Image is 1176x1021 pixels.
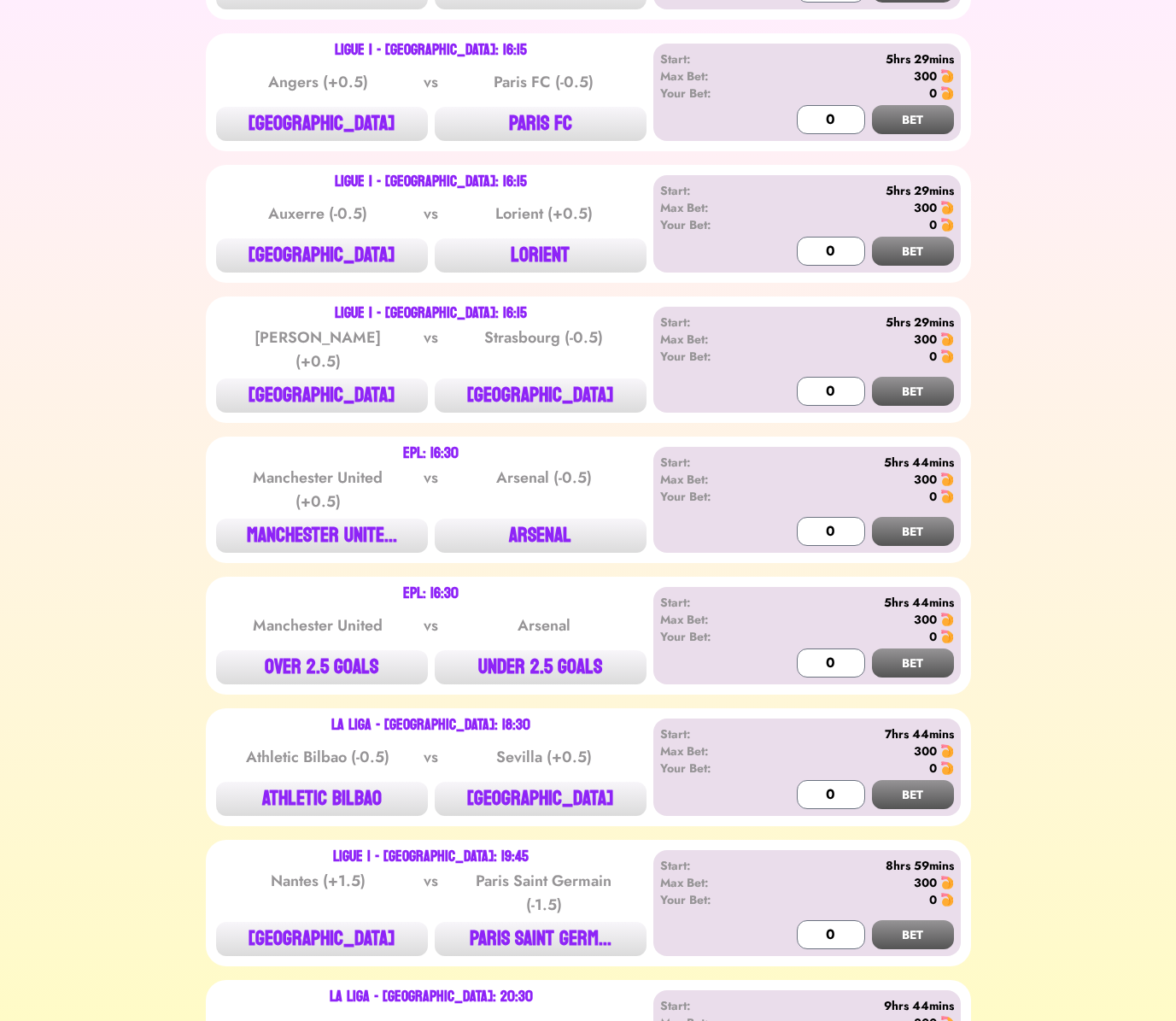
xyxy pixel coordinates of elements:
[660,874,758,891] div: Max Bet:
[758,725,953,742] div: 7hrs 44mins
[940,472,954,486] img: 🍤
[420,202,442,226] div: vs
[940,490,954,503] img: 🍤
[758,857,953,874] div: 8hrs 59mins
[758,50,953,67] div: 5hrs 29mins
[914,67,937,85] div: 300
[420,326,442,373] div: vs
[458,613,630,637] div: Arsenal
[231,70,404,94] div: Angers (+0.5)
[940,613,954,626] img: 🍤
[231,869,404,917] div: Nantes (+1.5)
[330,990,533,1004] div: La Liga - [GEOGRAPHIC_DATA]: 20:30
[660,594,758,611] div: Start:
[929,628,937,645] div: 0
[231,466,404,513] div: Manchester United (+0.5)
[940,876,954,889] img: 🍤
[458,202,630,226] div: Lorient (+0.5)
[758,314,953,331] div: 5hrs 29mins
[940,349,954,363] img: 🍤
[435,107,647,141] button: PARIS FC
[929,216,937,233] div: 0
[872,920,954,949] button: BET
[872,377,954,406] button: BET
[660,67,758,85] div: Max Bet:
[660,314,758,331] div: Start:
[660,216,758,233] div: Your Bet:
[331,719,530,732] div: La Liga - [GEOGRAPHIC_DATA]: 18:30
[216,107,428,141] button: [GEOGRAPHIC_DATA]
[758,594,953,611] div: 5hrs 44mins
[231,745,404,769] div: Athletic Bilbao (-0.5)
[458,466,630,513] div: Arsenal (-0.5)
[335,44,527,57] div: Ligue 1 - [GEOGRAPHIC_DATA]: 16:15
[333,850,529,864] div: Ligue 1 - [GEOGRAPHIC_DATA]: 19:45
[940,744,954,758] img: 🍤
[216,238,428,273] button: [GEOGRAPHIC_DATA]
[335,307,527,320] div: Ligue 1 - [GEOGRAPHIC_DATA]: 16:15
[929,85,937,102] div: 0
[231,326,404,373] div: [PERSON_NAME] (+0.5)
[914,471,937,488] div: 300
[660,742,758,760] div: Max Bet:
[914,742,937,760] div: 300
[420,613,442,637] div: vs
[216,650,428,684] button: OVER 2.5 GOALS
[940,893,954,907] img: 🍤
[435,238,647,273] button: LORIENT
[420,466,442,513] div: vs
[216,922,428,956] button: [GEOGRAPHIC_DATA]
[660,454,758,471] div: Start:
[216,519,428,553] button: MANCHESTER UNITE...
[660,760,758,777] div: Your Bet:
[216,782,428,816] button: ATHLETIC BILBAO
[403,447,459,461] div: EPL: 16:30
[435,378,647,413] button: [GEOGRAPHIC_DATA]
[660,891,758,908] div: Your Bet:
[940,630,954,643] img: 🍤
[660,182,758,199] div: Start:
[872,648,954,678] button: BET
[458,70,630,94] div: Paris FC (-0.5)
[660,628,758,645] div: Your Bet:
[231,202,404,226] div: Auxerre (-0.5)
[660,488,758,505] div: Your Bet:
[660,725,758,742] div: Start:
[660,85,758,102] div: Your Bet:
[216,378,428,413] button: [GEOGRAPHIC_DATA]
[758,454,953,471] div: 5hrs 44mins
[420,745,442,769] div: vs
[420,869,442,917] div: vs
[929,348,937,365] div: 0
[660,611,758,628] div: Max Bet:
[940,86,954,100] img: 🍤
[231,613,404,637] div: Manchester United
[940,332,954,346] img: 🍤
[660,50,758,67] div: Start:
[435,650,647,684] button: UNDER 2.5 GOALS
[403,587,459,601] div: EPL: 16:30
[940,201,954,214] img: 🍤
[929,488,937,505] div: 0
[914,199,937,216] div: 300
[660,331,758,348] div: Max Bet:
[872,237,954,266] button: BET
[435,922,647,956] button: PARIS SAINT GERM...
[872,105,954,134] button: BET
[940,69,954,83] img: 🍤
[940,761,954,775] img: 🍤
[335,175,527,189] div: Ligue 1 - [GEOGRAPHIC_DATA]: 16:15
[929,760,937,777] div: 0
[660,348,758,365] div: Your Bet:
[660,997,758,1014] div: Start:
[660,471,758,488] div: Max Bet:
[435,519,647,553] button: ARSENAL
[420,70,442,94] div: vs
[660,857,758,874] div: Start:
[872,517,954,546] button: BET
[758,182,953,199] div: 5hrs 29mins
[940,218,954,232] img: 🍤
[458,745,630,769] div: Sevilla (+0.5)
[929,891,937,908] div: 0
[660,199,758,216] div: Max Bet:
